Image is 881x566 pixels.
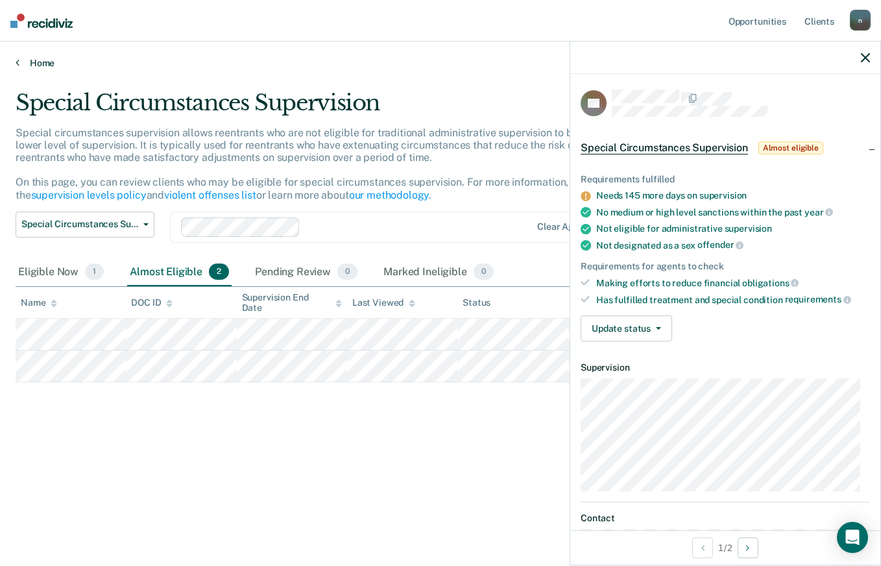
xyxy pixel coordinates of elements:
div: Has fulfilled treatment and special condition [596,294,870,306]
div: Last Viewed [352,297,415,308]
div: Clear agents [537,221,592,232]
div: Requirements for agents to check [581,261,870,272]
div: No medium or high level sanctions within the past [596,206,870,218]
span: 0 [474,264,494,280]
span: year [804,207,833,217]
dt: Supervision [581,362,870,373]
span: requirements [785,294,851,304]
div: Special Circumstances SupervisionAlmost eligible [570,127,880,169]
span: supervision [725,223,772,234]
a: supervision levels policy [31,189,147,201]
a: violent offenses list [164,189,256,201]
div: Not eligible for administrative [596,223,870,234]
div: DOC ID [131,297,173,308]
button: Update status [581,315,672,341]
div: n [850,10,871,31]
div: Pending Review [252,258,360,287]
div: Special Circumstances Supervision [16,90,677,127]
div: Supervision End Date [242,292,342,314]
span: Special Circumstances Supervision [581,141,748,154]
div: Requirements fulfilled [581,174,870,185]
div: 1 / 2 [570,530,880,565]
span: Special Circumstances Supervision [21,219,138,230]
div: Needs 145 more days on supervision [596,190,870,201]
p: Special circumstances supervision allows reentrants who are not eligible for traditional administ... [16,127,653,201]
div: Eligible Now [16,258,106,287]
span: 0 [337,264,357,280]
div: Almost Eligible [127,258,232,287]
div: Not designated as a sex [596,240,870,251]
span: 1 [85,264,104,280]
div: Open Intercom Messenger [837,522,868,553]
span: obligations [742,278,799,288]
div: Name [21,297,57,308]
dt: Contact [581,513,870,524]
a: Home [16,57,865,69]
span: Almost eligible [758,141,823,154]
button: Previous Opportunity [692,537,713,558]
div: Making efforts to reduce financial [596,277,870,289]
a: our methodology [349,189,429,201]
div: Marked Ineligible [381,258,496,287]
div: Status [463,297,490,308]
span: offender [697,240,744,250]
span: 2 [209,264,229,280]
img: Recidiviz [10,14,73,28]
button: Next Opportunity [738,537,758,558]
